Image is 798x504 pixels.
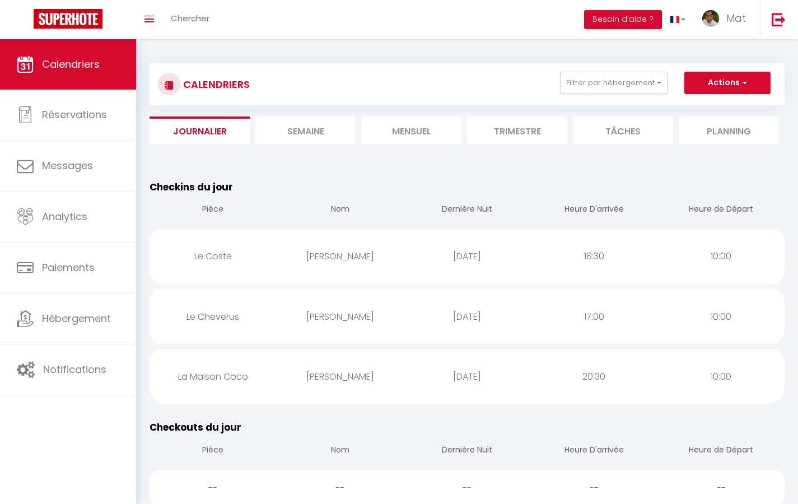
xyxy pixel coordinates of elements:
div: [PERSON_NAME] [277,298,404,335]
button: Actions [684,72,771,94]
span: Réservations [42,108,107,122]
th: Heure D'arrivée [530,194,657,226]
h3: CALENDRIERS [180,72,250,97]
div: [DATE] [404,298,531,335]
th: Heure de Départ [657,435,785,467]
span: Hébergement [42,311,111,325]
li: Mensuel [361,116,461,144]
div: [PERSON_NAME] [277,358,404,395]
div: Le Cheverus [150,298,277,335]
span: Calendriers [42,57,100,71]
th: Heure de Départ [657,194,785,226]
th: Dernière Nuit [404,435,531,467]
div: 20:30 [530,358,657,395]
th: Heure D'arrivée [530,435,657,467]
div: 17:00 [530,298,657,335]
div: La Maison Coco [150,358,277,395]
span: Mat [726,11,746,25]
div: [PERSON_NAME] [277,238,404,274]
img: logout [772,12,786,26]
th: Dernière Nuit [404,194,531,226]
li: Planning [679,116,779,144]
div: 10:00 [657,238,785,274]
th: Nom [277,194,404,226]
li: Tâches [573,116,673,144]
span: Messages [42,158,93,172]
img: Super Booking [34,9,102,29]
th: Nom [277,435,404,467]
button: Besoin d'aide ? [584,10,662,29]
div: 10:00 [657,358,785,395]
div: [DATE] [404,238,531,274]
button: Filtrer par hébergement [560,72,668,94]
span: Checkouts du jour [150,421,241,434]
span: Notifications [43,362,106,376]
span: Chercher [171,12,209,24]
li: Semaine [255,116,356,144]
div: [DATE] [404,358,531,395]
div: 10:00 [657,298,785,335]
span: Paiements [42,260,95,274]
span: Analytics [42,209,87,223]
th: Pièce [150,435,277,467]
div: 18:30 [530,238,657,274]
div: Le Coste [150,238,277,274]
button: Ouvrir le widget de chat LiveChat [9,4,43,38]
li: Trimestre [467,116,567,144]
img: ... [702,10,719,27]
th: Pièce [150,194,277,226]
span: Checkins du jour [150,180,233,194]
li: Journalier [150,116,250,144]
